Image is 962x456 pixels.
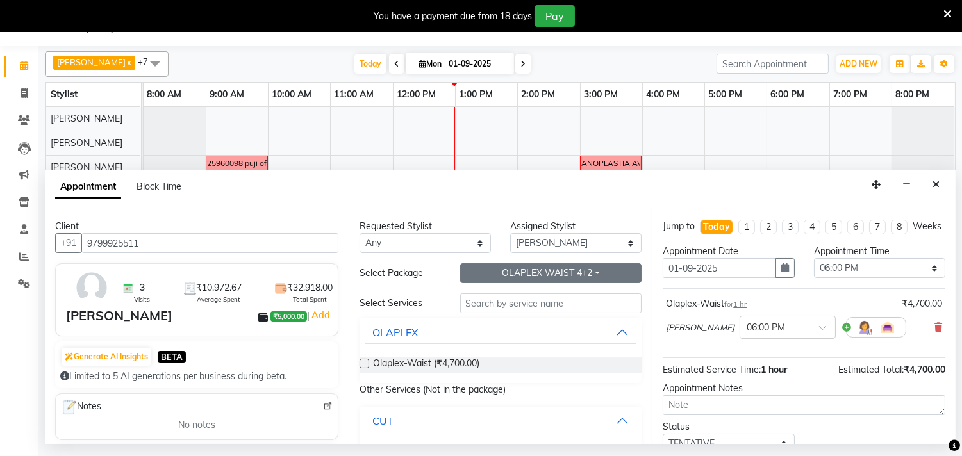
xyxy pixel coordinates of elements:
[840,59,877,69] span: ADD NEW
[55,233,82,253] button: +91
[724,300,747,309] small: for
[416,59,445,69] span: Mon
[663,220,695,233] div: Jump to
[307,307,332,323] span: |
[581,85,621,104] a: 3:00 PM
[372,413,394,428] div: CUT
[61,399,101,416] span: Notes
[535,5,575,27] button: Pay
[904,364,945,375] span: ₹4,700.00
[510,220,642,233] div: Assigned Stylist
[458,158,765,169] div: [PERSON_NAME] DAUGHTER .....NANOPLASTIA AVIKA RS- 6999/- INCLUDE CUTTING
[767,85,808,104] a: 6:00 PM
[144,85,185,104] a: 8:00 AM
[733,300,747,309] span: 1 hr
[825,220,842,234] li: 5
[81,233,338,253] input: Search by Name/Mobile/Email/Code
[705,85,745,104] a: 5:00 PM
[373,357,479,373] span: Olaplex-Waist (₹4,700.00)
[198,158,276,169] div: 9425960098 puji offer
[134,295,150,304] span: Visits
[666,297,747,311] div: Olaplex-Waist
[55,175,121,199] span: Appointment
[394,85,439,104] a: 12:00 PM
[287,281,333,295] span: ₹32,918.00
[760,220,777,234] li: 2
[140,281,145,295] span: 3
[360,220,491,233] div: Requested Stylist
[62,348,151,366] button: Generate AI Insights
[460,263,642,283] button: OLAPLEX WAIST 4+2
[814,245,945,258] div: Appointment Time
[663,258,775,278] input: yyyy-mm-dd
[350,297,451,310] div: Select Services
[830,85,870,104] a: 7:00 PM
[57,57,126,67] span: [PERSON_NAME]
[663,364,761,375] span: Estimated Service Time:
[138,56,158,67] span: +7
[269,85,315,104] a: 10:00 AM
[869,220,886,234] li: 7
[880,320,895,335] img: Interior.png
[51,137,122,149] span: [PERSON_NAME]
[197,295,240,304] span: Average Spent
[360,383,642,396] p: Other Services (Not in the package)
[518,85,558,104] a: 2:00 PM
[857,320,872,335] img: Hairdresser.png
[310,307,332,323] a: Add
[55,220,338,233] div: Client
[838,364,904,375] span: Estimated Total:
[927,175,945,195] button: Close
[836,55,881,73] button: ADD NEW
[666,322,734,334] span: [PERSON_NAME]
[270,311,307,322] span: ₹5,000.00
[804,220,820,234] li: 4
[73,269,110,306] img: avatar
[643,85,683,104] a: 4:00 PM
[158,351,186,363] span: BETA
[717,54,829,74] input: Search Appointment
[331,85,377,104] a: 11:00 AM
[354,54,386,74] span: Today
[60,370,333,383] div: Limited to 5 AI generations per business during beta.
[738,220,755,234] li: 1
[663,420,794,434] div: Status
[206,85,247,104] a: 9:00 AM
[892,85,933,104] a: 8:00 PM
[196,281,242,295] span: ₹10,972.67
[782,220,799,234] li: 3
[365,321,637,344] button: OLAPLEX
[126,57,131,67] a: x
[456,85,496,104] a: 1:00 PM
[365,409,637,432] button: CUT
[913,220,941,233] div: Weeks
[902,297,942,311] div: ₹4,700.00
[51,88,78,100] span: Stylist
[178,418,215,432] span: No notes
[350,266,451,280] div: Select Package
[374,10,532,23] div: You have a payment due from 18 days
[891,220,908,234] li: 8
[663,382,945,395] div: Appointment Notes
[460,293,642,313] input: Search by service name
[663,245,794,258] div: Appointment Date
[847,220,864,234] li: 6
[137,181,181,192] span: Block Time
[66,306,172,325] div: [PERSON_NAME]
[372,325,418,340] div: OLAPLEX
[293,295,327,304] span: Total Spent
[51,161,122,173] span: [PERSON_NAME]
[51,113,122,124] span: [PERSON_NAME]
[761,364,787,375] span: 1 hour
[703,220,730,234] div: Today
[445,54,509,74] input: 2025-09-01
